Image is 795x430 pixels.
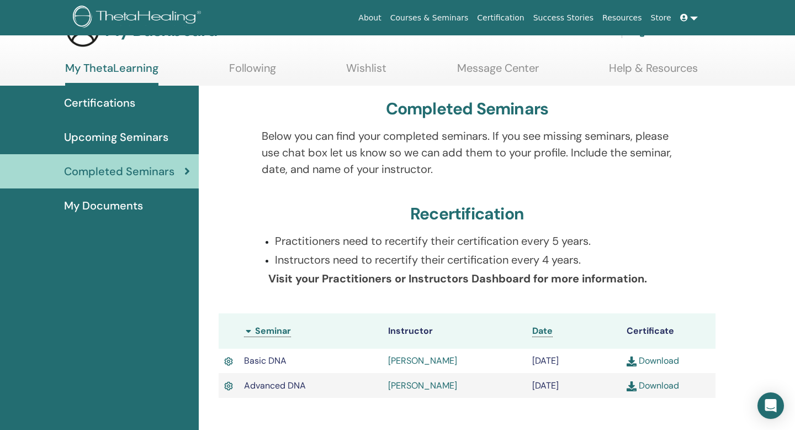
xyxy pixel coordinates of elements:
td: [DATE] [527,349,621,373]
a: Message Center [457,61,539,83]
div: Open Intercom Messenger [757,392,784,419]
img: logo.png [73,6,205,30]
p: Below you can find your completed seminars. If you see missing seminars, please use chat box let ... [262,128,673,177]
a: Resources [598,8,646,28]
a: [PERSON_NAME] [388,355,457,366]
a: Certification [473,8,528,28]
a: Download [627,380,679,391]
img: download.svg [627,356,637,366]
a: [PERSON_NAME] [388,380,457,391]
img: download.svg [627,381,637,391]
span: Basic DNA [244,355,287,366]
a: Courses & Seminars [386,8,473,28]
a: My ThetaLearning [65,61,158,86]
p: Instructors need to recertify their certification every 4 years. [275,251,673,268]
span: Completed Seminars [64,163,174,180]
span: Date [532,325,553,337]
th: Instructor [383,313,527,349]
a: Wishlist [346,61,386,83]
h3: My Dashboard [105,20,218,40]
a: Success Stories [529,8,598,28]
a: Following [229,61,276,83]
a: Date [532,325,553,337]
a: Store [646,8,676,28]
span: Upcoming Seminars [64,129,168,145]
h3: Recertification [410,204,524,224]
h3: Completed Seminars [386,99,549,119]
span: My Documents [64,197,143,214]
a: About [354,8,385,28]
img: Active Certificate [224,355,233,368]
a: Download [627,355,679,366]
span: Advanced DNA [244,380,306,391]
a: Help & Resources [609,61,698,83]
td: [DATE] [527,373,621,397]
span: Certifications [64,95,135,111]
p: Practitioners need to recertify their certification every 5 years. [275,233,673,249]
th: Certificate [621,313,715,349]
img: Active Certificate [224,380,233,392]
b: Visit your Practitioners or Instructors Dashboard for more information. [268,271,647,286]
